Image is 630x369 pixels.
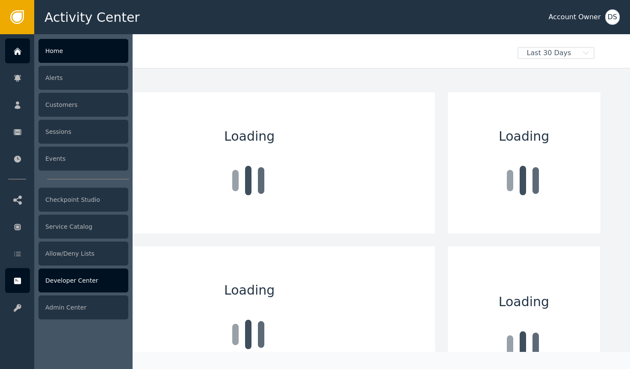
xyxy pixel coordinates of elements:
div: Admin Center [38,295,128,319]
button: DS [605,9,620,25]
div: Welcome [64,47,512,66]
a: Service Catalog [5,214,128,239]
span: Activity Center [44,8,140,27]
span: Loading [224,127,275,146]
a: Checkpoint Studio [5,187,128,212]
a: Sessions [5,119,128,144]
div: Account Owner [549,12,601,22]
div: Sessions [38,120,128,144]
a: Admin Center [5,295,128,320]
a: Allow/Deny Lists [5,241,128,266]
div: Service Catalog [38,215,128,239]
button: Last 30 Days [512,47,600,59]
a: Alerts [5,65,128,90]
div: Alerts [38,66,128,90]
a: Events [5,146,128,171]
div: Developer Center [38,269,128,292]
a: Customers [5,92,128,117]
span: Last 30 Days [518,48,580,58]
span: Loading [224,280,275,300]
div: Checkpoint Studio [38,188,128,212]
div: Home [38,39,128,63]
span: Loading [499,292,549,311]
div: Allow/Deny Lists [38,242,128,266]
a: Developer Center [5,268,128,293]
span: Loading [499,127,549,146]
a: Home [5,38,128,63]
div: Customers [38,93,128,117]
div: Events [38,147,128,171]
